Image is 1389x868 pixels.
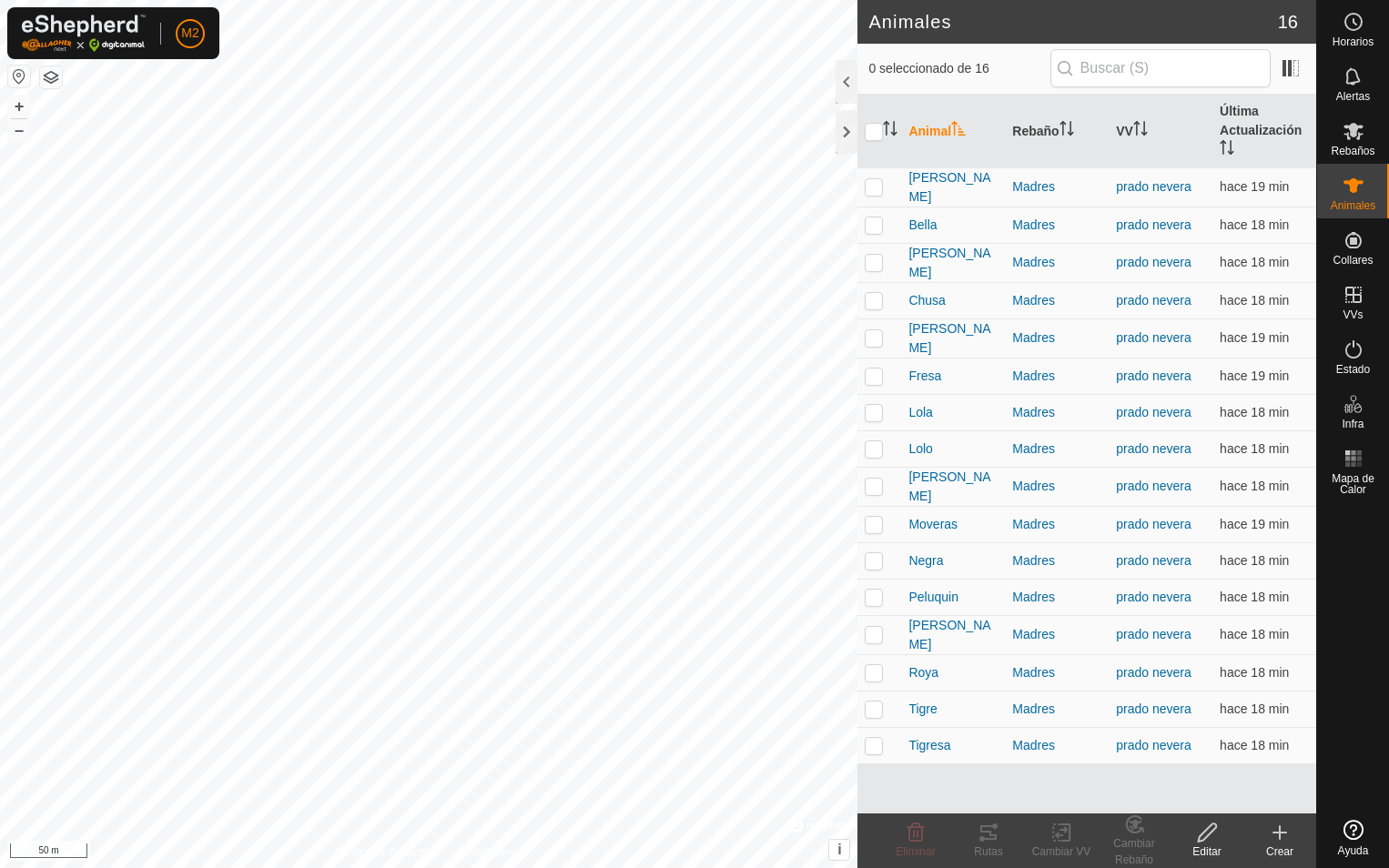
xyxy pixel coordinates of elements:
button: i [829,840,849,860]
div: Madres [1012,625,1101,644]
a: prado nevera [1116,665,1191,680]
span: Eliminar [896,845,935,858]
span: 25 sept 2025, 15:25 [1220,368,1289,383]
span: Infra [1342,419,1364,429]
span: 25 sept 2025, 15:25 [1220,479,1289,493]
div: Rutas [952,843,1025,860]
div: Madres [1012,551,1101,570]
span: Tigresa [908,736,950,755]
p-sorticon: Activar para ordenar [1133,124,1148,138]
span: i [837,842,841,857]
span: 25 sept 2025, 15:25 [1220,701,1289,716]
span: Estado [1336,364,1370,375]
span: M2 [181,24,198,43]
span: VVs [1343,309,1363,320]
h2: Animales [868,11,1277,33]
span: Roya [908,663,938,682]
div: Madres [1012,736,1101,755]
a: prado nevera [1116,293,1191,308]
div: Madres [1012,588,1101,607]
div: Cambiar Rebaño [1098,835,1171,868]
p-sorticon: Activar para ordenar [951,124,966,138]
span: [PERSON_NAME] [908,168,998,207]
a: prado nevera [1116,405,1191,419]
div: Madres [1012,403,1101,422]
span: Fresa [908,367,941,386]
a: prado nevera [1116,590,1191,604]
a: prado nevera [1116,368,1191,383]
button: Capas del Mapa [40,66,62,88]
a: prado nevera [1116,217,1191,232]
p-sorticon: Activar para ordenar [883,124,897,138]
a: prado nevera [1116,627,1191,641]
span: Chusa [908,291,945,310]
span: 25 sept 2025, 15:25 [1220,517,1289,531]
span: 25 sept 2025, 15:25 [1220,217,1289,232]
span: 25 sept 2025, 15:25 [1220,627,1289,641]
div: Madres [1012,515,1101,534]
th: Rebaño [1005,95,1109,168]
a: prado nevera [1116,517,1191,531]
a: prado nevera [1116,701,1191,716]
button: – [8,119,30,141]
span: Alertas [1336,91,1370,102]
span: Collares [1333,255,1373,266]
span: 25 sept 2025, 15:25 [1220,179,1289,194]
span: [PERSON_NAME] [908,616,998,654]
a: Política de Privacidad [335,844,440,861]
span: Ayuda [1338,845,1369,856]
span: 16 [1278,8,1298,35]
span: 25 sept 2025, 15:25 [1220,738,1289,752]
span: 25 sept 2025, 15:25 [1220,590,1289,604]
div: Madres [1012,216,1101,235]
span: [PERSON_NAME] [908,468,998,506]
span: 25 sept 2025, 15:25 [1220,255,1289,269]
div: Madres [1012,367,1101,386]
th: Última Actualización [1212,95,1316,168]
span: 25 sept 2025, 15:25 [1220,441,1289,456]
span: Bella [908,216,937,235]
p-sorticon: Activar para ordenar [1059,124,1074,138]
span: Lolo [908,439,932,459]
span: Horarios [1333,36,1374,47]
div: Madres [1012,439,1101,459]
span: Animales [1331,200,1375,211]
div: Madres [1012,253,1101,272]
a: Contáctenos [461,844,522,861]
div: Crear [1243,843,1316,860]
button: Restablecer Mapa [8,66,30,87]
span: Mapa de Calor [1322,473,1384,495]
span: 25 sept 2025, 15:25 [1220,293,1289,308]
span: 25 sept 2025, 15:25 [1220,330,1289,345]
span: [PERSON_NAME] [908,244,998,282]
th: Animal [901,95,1005,168]
a: prado nevera [1116,738,1191,752]
span: Lola [908,403,932,422]
span: 25 sept 2025, 15:25 [1220,553,1289,568]
div: Editar [1171,843,1243,860]
span: 25 sept 2025, 15:25 [1220,405,1289,419]
div: Cambiar VV [1025,843,1098,860]
span: Moveras [908,515,958,534]
div: Madres [1012,663,1101,682]
a: Ayuda [1317,812,1389,863]
div: Madres [1012,177,1101,197]
p-sorticon: Activar para ordenar [1220,143,1234,157]
span: Tigre [908,700,937,719]
button: + [8,96,30,117]
span: Rebaños [1331,146,1374,156]
input: Buscar (S) [1050,49,1271,87]
img: Logo Gallagher [22,15,146,52]
a: prado nevera [1116,179,1191,194]
a: prado nevera [1116,553,1191,568]
div: Madres [1012,700,1101,719]
a: prado nevera [1116,255,1191,269]
a: prado nevera [1116,441,1191,456]
span: Negra [908,551,943,570]
div: Madres [1012,477,1101,496]
span: 0 seleccionado de 16 [868,59,1049,78]
span: 25 sept 2025, 15:25 [1220,665,1289,680]
a: prado nevera [1116,479,1191,493]
th: VV [1109,95,1212,168]
a: prado nevera [1116,330,1191,345]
